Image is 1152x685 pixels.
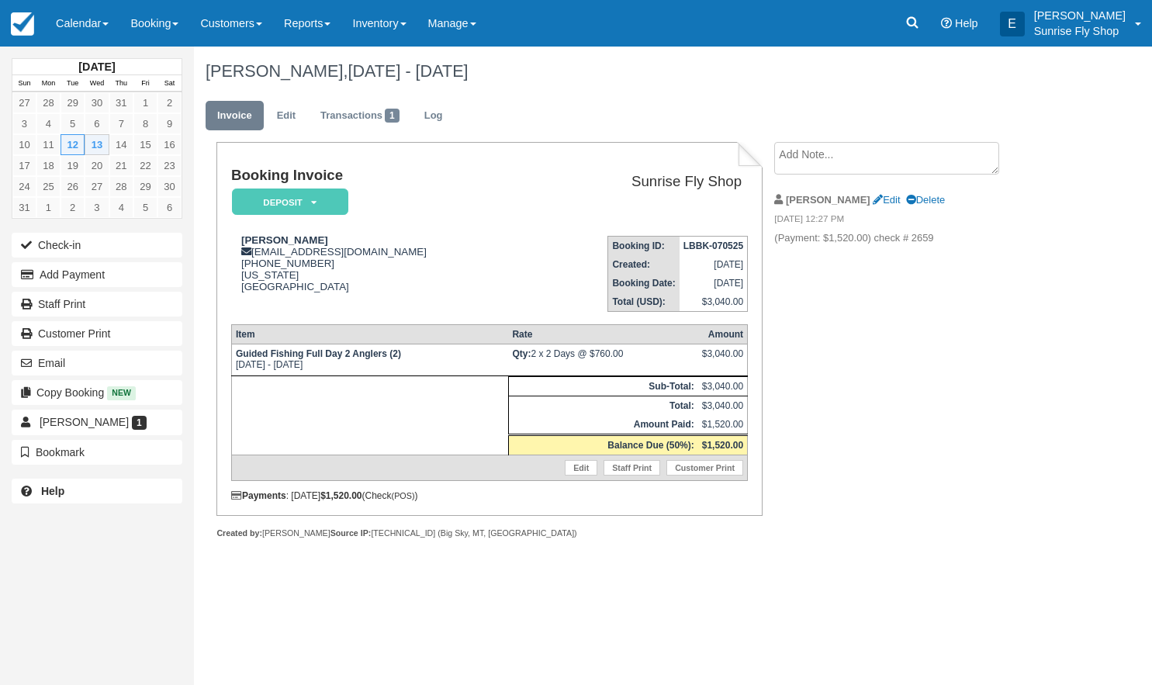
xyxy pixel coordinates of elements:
span: 1 [385,109,400,123]
a: 29 [133,176,157,197]
th: Balance Due (50%): [508,435,697,455]
th: Total (USD): [608,292,680,312]
strong: Payments [231,490,286,501]
a: 28 [109,176,133,197]
th: Sun [12,75,36,92]
a: 10 [12,134,36,155]
a: 1 [133,92,157,113]
a: 4 [109,197,133,218]
a: 21 [109,155,133,176]
div: $3,040.00 [702,348,743,372]
a: 3 [85,197,109,218]
th: Sub-Total: [508,377,697,396]
h1: Booking Invoice [231,168,532,184]
strong: LBBK-070525 [683,240,743,251]
a: 1 [36,197,61,218]
a: 27 [12,92,36,113]
th: Wed [85,75,109,92]
td: $3,040.00 [698,377,748,396]
td: 2 x 2 Days @ $760.00 [508,344,697,376]
div: : [DATE] (Check ) [231,490,748,501]
small: (POS) [392,491,415,500]
a: Edit [565,460,597,476]
a: 2 [157,92,182,113]
td: [DATE] [680,274,748,292]
p: [PERSON_NAME] [1034,8,1126,23]
span: [DATE] - [DATE] [348,61,468,81]
a: Staff Print [12,292,182,317]
td: $3,040.00 [698,396,748,416]
a: 6 [85,113,109,134]
a: 4 [36,113,61,134]
a: 18 [36,155,61,176]
a: 5 [61,113,85,134]
p: Sunrise Fly Shop [1034,23,1126,39]
img: checkfront-main-nav-mini-logo.png [11,12,34,36]
a: 7 [109,113,133,134]
span: [PERSON_NAME] [40,416,129,428]
a: 5 [133,197,157,218]
p: (Payment: $1,520.00) check # 2659 [774,231,1036,246]
a: 31 [12,197,36,218]
strong: Guided Fishing Full Day 2 Anglers (2) [236,348,401,359]
a: 29 [61,92,85,113]
button: Copy Booking New [12,380,182,405]
th: Thu [109,75,133,92]
span: Help [955,17,978,29]
button: Add Payment [12,262,182,287]
a: 3 [12,113,36,134]
th: Sat [157,75,182,92]
th: Amount [698,325,748,344]
div: [EMAIL_ADDRESS][DOMAIN_NAME] [PHONE_NUMBER] [US_STATE] [GEOGRAPHIC_DATA] [231,234,532,292]
i: Help [941,18,952,29]
span: New [107,386,136,400]
a: Deposit [231,188,343,216]
b: Help [41,485,64,497]
a: 31 [109,92,133,113]
a: Edit [873,194,900,206]
td: $3,040.00 [680,292,748,312]
a: Invoice [206,101,264,131]
a: 20 [85,155,109,176]
a: Help [12,479,182,503]
strong: Created by: [216,528,262,538]
strong: [PERSON_NAME] [241,234,328,246]
th: Rate [508,325,697,344]
a: 25 [36,176,61,197]
a: Customer Print [666,460,743,476]
a: 13 [85,134,109,155]
button: Check-in [12,233,182,258]
a: 23 [157,155,182,176]
h2: Sunrise Fly Shop [538,174,742,190]
th: Fri [133,75,157,92]
em: Deposit [232,189,348,216]
div: E [1000,12,1025,36]
th: Booking ID: [608,237,680,256]
a: 30 [157,176,182,197]
th: Amount Paid: [508,415,697,435]
a: 6 [157,197,182,218]
a: 17 [12,155,36,176]
strong: [PERSON_NAME] [786,194,870,206]
a: 11 [36,134,61,155]
h1: [PERSON_NAME], [206,62,1046,81]
a: 30 [85,92,109,113]
button: Email [12,351,182,375]
strong: Qty [512,348,531,359]
a: 28 [36,92,61,113]
th: Total: [508,396,697,416]
a: 24 [12,176,36,197]
th: Created: [608,255,680,274]
a: [PERSON_NAME] 1 [12,410,182,434]
a: 27 [85,176,109,197]
a: Customer Print [12,321,182,346]
button: Bookmark [12,440,182,465]
a: 19 [61,155,85,176]
th: Booking Date: [608,274,680,292]
td: [DATE] [680,255,748,274]
th: Mon [36,75,61,92]
a: 12 [61,134,85,155]
a: 8 [133,113,157,134]
a: 2 [61,197,85,218]
a: Staff Print [604,460,660,476]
